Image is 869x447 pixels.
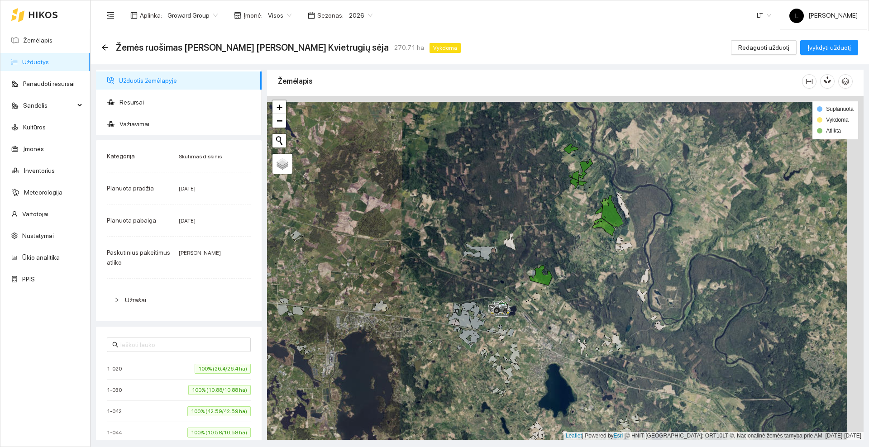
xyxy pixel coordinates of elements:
[22,254,60,261] a: Ūkio analitika
[349,9,372,22] span: 2026
[140,10,162,20] span: Aplinka :
[112,342,119,348] span: search
[757,9,771,22] span: LT
[272,134,286,147] button: Initiate a new search
[731,44,797,51] a: Redaguoti užduotį
[107,407,126,416] span: 1-042
[614,433,623,439] a: Esri
[272,154,292,174] a: Layers
[120,340,245,350] input: Ieškoti lauko
[826,106,854,112] span: Suplanuota
[802,74,816,89] button: column-width
[23,96,75,114] span: Sandėlis
[22,58,49,66] a: Užduotys
[101,44,109,51] span: arrow-left
[179,185,196,192] span: [DATE]
[23,145,44,152] a: Įmonės
[234,12,241,19] span: shop
[187,406,251,416] span: 100% (42.59/42.59 ha)
[107,185,154,192] span: Planuota pradžia
[22,210,48,218] a: Vartotojai
[277,101,282,113] span: +
[308,12,315,19] span: calendar
[24,167,55,174] a: Inventorius
[22,276,35,283] a: PPIS
[107,290,251,310] div: Užrašai
[114,297,119,303] span: right
[107,152,135,160] span: Kategorija
[119,115,254,133] span: Važiavimai
[826,128,841,134] span: Atlikta
[22,232,54,239] a: Nustatymai
[278,68,802,94] div: Žemėlapis
[101,6,119,24] button: menu-fold
[625,433,626,439] span: |
[107,217,156,224] span: Planuota pabaiga
[23,80,75,87] a: Panaudoti resursai
[188,385,251,395] span: 100% (10.88/10.88 ha)
[244,10,263,20] span: Įmonė :
[795,9,798,23] span: L
[179,153,222,160] span: Skutimas diskinis
[179,250,221,256] span: [PERSON_NAME]
[119,93,254,111] span: Resursai
[195,364,251,374] span: 100% (26.4/26.4 ha)
[563,432,864,440] div: | Powered by © HNIT-[GEOGRAPHIC_DATA]; ORT10LT ©, Nacionalinė žemės tarnyba prie AM, [DATE]-[DATE]
[800,40,858,55] button: Įvykdyti užduotį
[125,296,146,304] span: Užrašai
[268,9,291,22] span: Visos
[789,12,858,19] span: [PERSON_NAME]
[167,9,218,22] span: Groward Group
[23,124,46,131] a: Kultūros
[731,40,797,55] button: Redaguoti užduotį
[277,115,282,126] span: −
[116,40,389,55] span: Žemės ruošimas prieš Ž. Kvietrugių sėja
[101,44,109,52] div: Atgal
[106,11,115,19] span: menu-fold
[130,12,138,19] span: layout
[107,364,126,373] span: 1-020
[107,385,126,395] span: 1-030
[394,43,424,52] span: 270.71 ha
[802,78,816,85] span: column-width
[807,43,851,52] span: Įvykdyti užduotį
[107,249,170,266] span: Paskutinius pakeitimus atliko
[179,218,196,224] span: [DATE]
[187,428,251,437] span: 100% (10.58/10.58 ha)
[826,117,849,123] span: Vykdoma
[107,428,126,437] span: 1-044
[23,37,53,44] a: Žemėlapis
[738,43,789,52] span: Redaguoti užduotį
[272,114,286,128] a: Zoom out
[119,71,254,90] span: Užduotis žemėlapyje
[24,189,62,196] a: Meteorologija
[430,43,461,53] span: Vykdoma
[317,10,344,20] span: Sezonas :
[272,100,286,114] a: Zoom in
[566,433,582,439] a: Leaflet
